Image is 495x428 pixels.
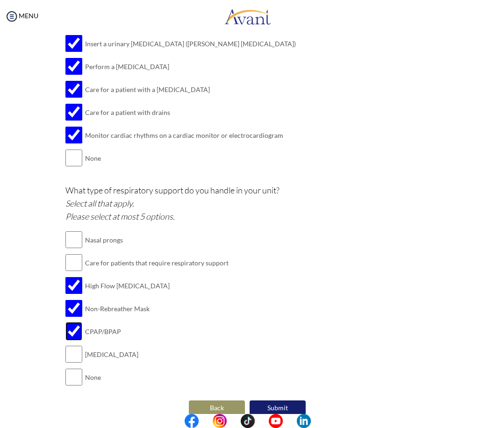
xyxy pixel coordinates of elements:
[5,12,38,20] a: MENU
[5,9,19,23] img: icon-menu.png
[85,32,296,55] td: Insert a urinary [MEDICAL_DATA] ([PERSON_NAME] [MEDICAL_DATA])
[85,274,229,297] td: High Flow [MEDICAL_DATA]
[85,124,296,147] td: Monitor cardiac rhythms on a cardiac monitor or electrocardiogram
[85,101,296,124] td: Care for a patient with drains
[85,366,229,389] td: None
[185,414,199,428] img: fb.png
[85,343,229,366] td: [MEDICAL_DATA]
[227,414,241,428] img: blank.png
[85,147,296,170] td: None
[65,184,429,223] p: What type of respiratory support do you handle in your unit?
[269,414,283,428] img: yt.png
[189,400,245,415] button: Back
[85,297,229,320] td: Non-Rebreather Mask
[65,198,175,221] i: Select all that apply. Please select at most 5 options.
[255,414,269,428] img: blank.png
[85,228,229,251] td: Nasal prongs
[213,414,227,428] img: in.png
[224,2,271,30] img: logo.png
[85,78,296,101] td: Care for a patient with a [MEDICAL_DATA]
[250,400,306,415] button: Submit
[199,414,213,428] img: blank.png
[297,414,311,428] img: li.png
[85,55,296,78] td: Perform a [MEDICAL_DATA]
[283,414,297,428] img: blank.png
[85,251,229,274] td: Care for patients that require respiratory support
[241,414,255,428] img: tt.png
[85,320,229,343] td: CPAP/BPAP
